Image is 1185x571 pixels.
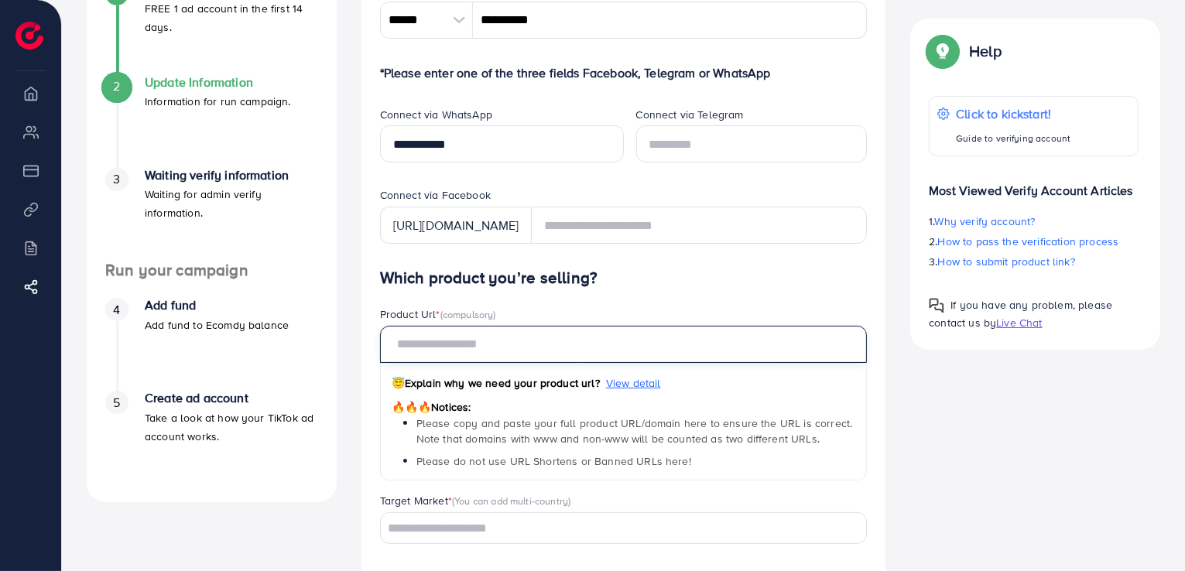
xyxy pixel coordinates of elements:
p: Information for run campaign. [145,92,291,111]
span: Live Chat [996,315,1042,330]
p: Waiting for admin verify information. [145,185,318,222]
h4: Add fund [145,298,289,313]
img: logo [15,22,43,50]
label: Target Market [380,493,571,508]
span: 2 [113,77,120,95]
label: Product Url [380,306,496,322]
span: Please copy and paste your full product URL/domain here to ensure the URL is correct. Note that d... [416,415,853,446]
img: Popup guide [929,298,944,313]
p: 2. [929,232,1139,251]
span: 😇 [392,375,405,391]
p: Most Viewed Verify Account Articles [929,169,1139,200]
span: 🔥🔥🔥 [392,399,431,415]
span: View detail [606,375,661,391]
span: Please do not use URL Shortens or Banned URLs here! [416,453,691,469]
span: (You can add multi-country) [452,494,570,508]
iframe: Chat [1119,501,1173,559]
h4: Create ad account [145,391,318,405]
input: Search for option [382,517,848,541]
img: Popup guide [929,37,957,65]
p: 3. [929,252,1139,271]
label: Connect via WhatsApp [380,107,492,122]
p: Take a look at how your TikTok ad account works. [145,409,318,446]
span: How to pass the verification process [938,234,1119,249]
span: If you have any problem, please contact us by [929,297,1112,330]
div: Search for option [380,512,868,544]
label: Connect via Facebook [380,187,491,203]
li: Create ad account [87,391,337,484]
p: *Please enter one of the three fields Facebook, Telegram or WhatsApp [380,63,868,82]
li: Waiting verify information [87,168,337,261]
span: 3 [113,170,120,188]
span: (compulsory) [440,307,496,321]
h4: Update Information [145,75,291,90]
li: Update Information [87,75,337,168]
span: Explain why we need your product url? [392,375,600,391]
span: 4 [113,301,120,319]
span: Notices: [392,399,471,415]
h4: Waiting verify information [145,168,318,183]
h4: Run your campaign [87,261,337,280]
p: Help [969,42,1002,60]
label: Connect via Telegram [636,107,744,122]
span: Why verify account? [935,214,1036,229]
p: 1. [929,212,1139,231]
h4: Which product you’re selling? [380,268,868,288]
p: Click to kickstart! [956,104,1070,123]
span: 5 [113,394,120,412]
div: [URL][DOMAIN_NAME] [380,207,532,244]
li: Add fund [87,298,337,391]
p: Guide to verifying account [956,129,1070,148]
span: How to submit product link? [938,254,1075,269]
p: Add fund to Ecomdy balance [145,316,289,334]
